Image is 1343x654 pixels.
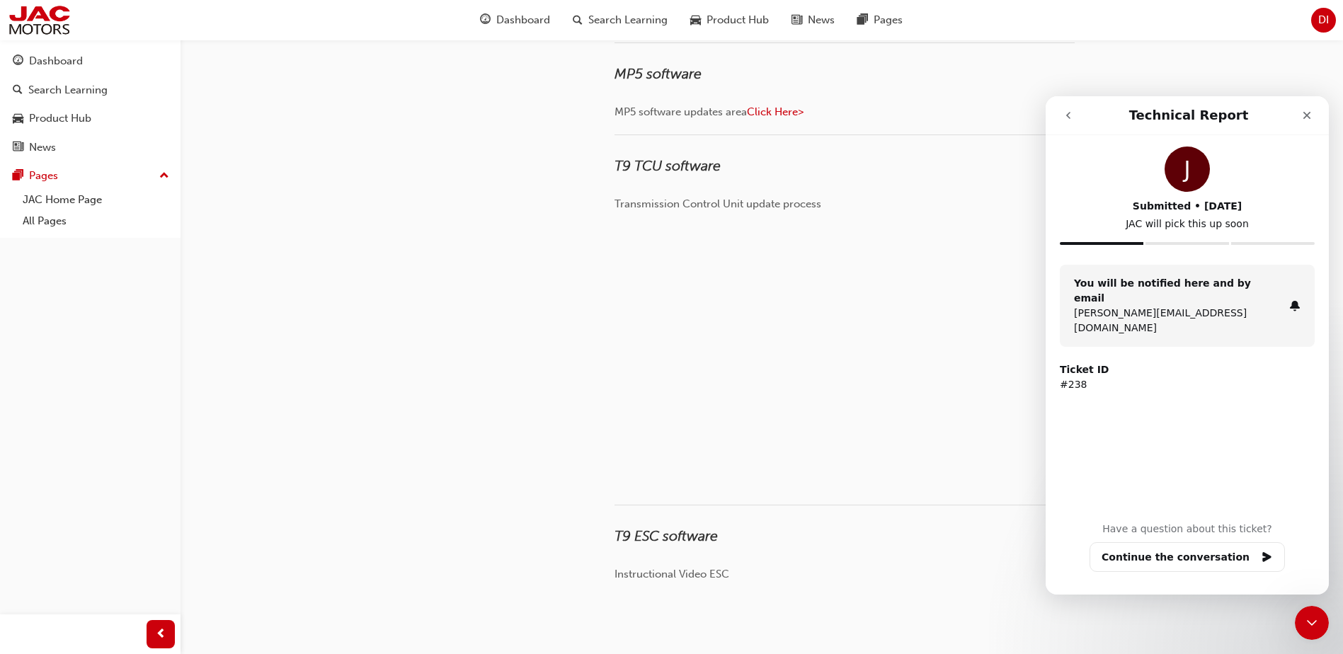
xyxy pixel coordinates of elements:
a: search-iconSearch Learning [561,6,679,35]
iframe: Intercom live chat [1295,606,1329,640]
span: Instructional Video ESC [615,568,729,580]
span: MP5 software [615,66,702,82]
span: News [808,12,835,28]
a: https://jac-portal.ontrak.app/page/11ec04a7-11c9-416f-92dd-e586a1dabc50 [721,528,725,544]
div: Dashboard [29,53,83,69]
span: T9 TCU software [615,158,721,174]
a: Dashboard [6,48,175,74]
div: Pages [29,168,58,184]
span: news-icon [791,11,802,29]
span: pages-icon [13,170,23,183]
span: up-icon [159,167,169,185]
span: DI [1318,12,1329,28]
span: MP5 software updates area [615,105,747,118]
div: Product Hub [29,110,91,127]
a: News [6,134,175,161]
a: guage-iconDashboard [469,6,561,35]
a: Search Learning [6,77,175,103]
span: news-icon [13,142,23,154]
span: guage-icon [480,11,491,29]
button: DI [1311,8,1336,33]
button: Pages [6,163,175,189]
a: All Pages [17,210,175,232]
a: pages-iconPages [846,6,914,35]
a: JAC Home Page [17,189,175,211]
span: search-icon [573,11,583,29]
a: Product Hub [6,105,175,132]
span: Dashboard [496,12,550,28]
a: Click Here> [747,105,804,118]
span: Product Hub [707,12,769,28]
span: Search Learning [588,12,668,28]
a: news-iconNews [780,6,846,35]
a: car-iconProduct Hub [679,6,780,35]
button: DashboardSearch LearningProduct HubNews [6,45,175,163]
div: Search Learning [28,82,108,98]
span: Transmission Control Unit update process [615,197,821,210]
span: pages-icon [857,11,868,29]
img: jac-portal [7,4,72,36]
span: guage-icon [13,55,23,68]
span: T9 ESC software [615,528,718,544]
span: prev-icon [156,626,166,643]
iframe: Intercom live chat [1046,96,1329,595]
span: Pages [874,12,903,28]
div: News [29,139,56,156]
span: search-icon [13,84,23,97]
span: car-icon [13,113,23,125]
span: car-icon [690,11,701,29]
